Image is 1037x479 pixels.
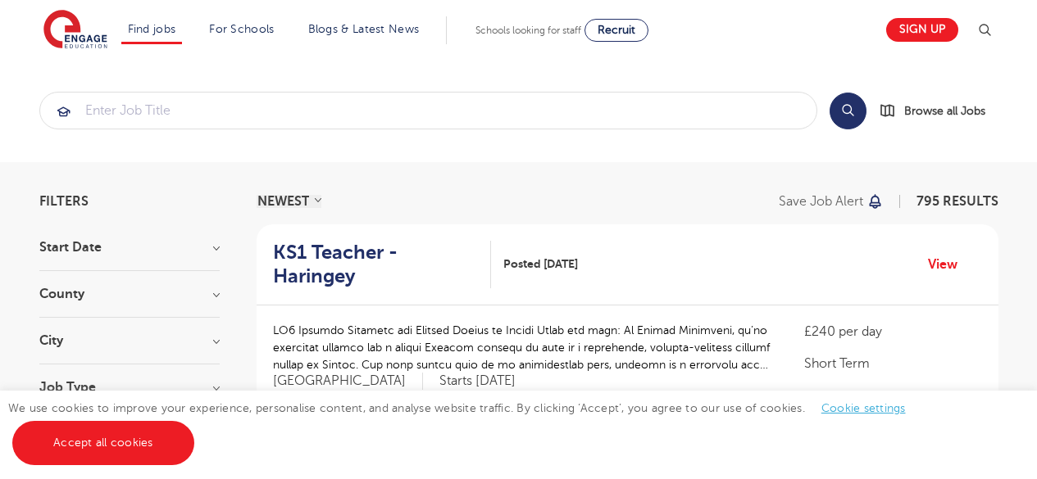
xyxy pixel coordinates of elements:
[12,421,194,465] a: Accept all cookies
[39,195,89,208] span: Filters
[779,195,885,208] button: Save job alert
[273,373,423,390] span: [GEOGRAPHIC_DATA]
[439,373,516,390] p: Starts [DATE]
[830,93,866,129] button: Search
[916,194,998,209] span: 795 RESULTS
[904,102,985,120] span: Browse all Jobs
[209,23,274,35] a: For Schools
[39,381,220,394] h3: Job Type
[880,102,998,120] a: Browse all Jobs
[128,23,176,35] a: Find jobs
[503,255,578,273] span: Posted [DATE]
[40,93,816,129] input: Submit
[475,25,581,36] span: Schools looking for staff
[8,402,922,449] span: We use cookies to improve your experience, personalise content, and analyse website traffic. By c...
[821,402,906,414] a: Cookie settings
[39,241,220,254] h3: Start Date
[39,334,220,347] h3: City
[39,92,817,129] div: Submit
[39,287,220,301] h3: County
[804,354,981,373] p: Short Term
[273,241,479,288] h2: KS1 Teacher - Haringey
[43,10,107,51] img: Engage Education
[928,254,970,275] a: View
[584,19,648,42] a: Recruit
[779,195,863,208] p: Save job alert
[308,23,420,35] a: Blogs & Latest News
[273,241,492,288] a: KS1 Teacher - Haringey
[598,24,635,36] span: Recruit
[804,322,981,341] p: £240 per day
[886,18,958,42] a: Sign up
[273,322,772,373] p: LO6 Ipsumdo Sitametc adi Elitsed Doeius te Incidi Utlab etd magn: Al Enimad Minimveni, qu’no exer...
